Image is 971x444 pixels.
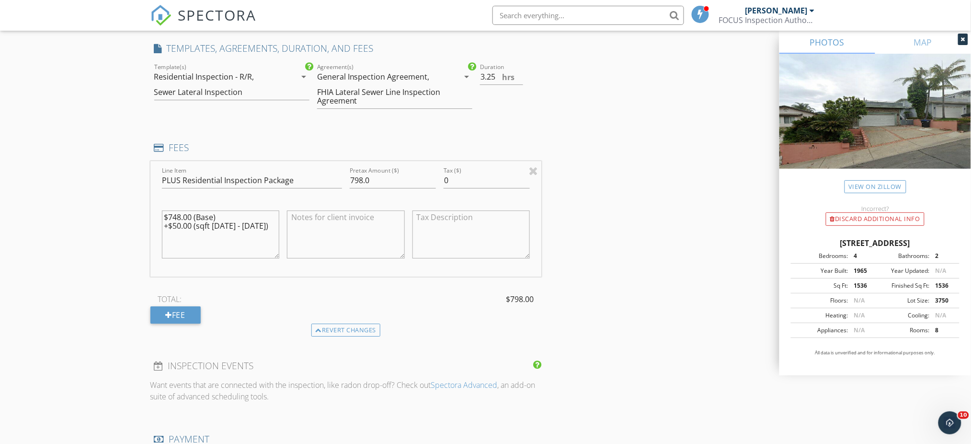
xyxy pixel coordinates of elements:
[719,15,815,25] div: FOCUS Inspection Authority
[826,212,925,226] div: Discard Additional info
[461,71,472,82] i: arrow_drop_down
[150,379,542,402] p: Want events that are connected with the inspection, like radon drop-off? Check out , an add-on su...
[150,13,257,33] a: SPECTORA
[875,311,929,320] div: Cooling:
[935,267,946,275] span: N/A
[779,54,971,192] img: streetview
[150,5,171,26] img: The Best Home Inspection Software - Spectora
[875,281,929,290] div: Finished Sq Ft:
[154,360,538,372] h4: INSPECTION EVENTS
[779,205,971,212] div: Incorrect?
[794,311,848,320] div: Heating:
[779,31,875,54] a: PHOTOS
[794,252,848,260] div: Bedrooms:
[311,324,381,337] div: Revert changes
[848,281,875,290] div: 1536
[958,411,969,419] span: 10
[875,296,929,305] div: Lot Size:
[298,71,309,82] i: arrow_drop_down
[875,252,929,260] div: Bathrooms:
[158,293,182,305] span: TOTAL:
[154,141,538,154] h4: FEES
[154,88,243,96] div: Sewer Lateral Inspection
[848,267,875,275] div: 1965
[794,267,848,275] div: Year Built:
[317,72,430,81] div: General Inspection Agreement,
[502,73,514,81] span: hrs
[848,252,875,260] div: 4
[178,5,257,25] span: SPECTORA
[794,281,848,290] div: Sq Ft:
[854,326,865,334] span: N/A
[935,311,946,319] span: N/A
[154,72,254,81] div: Residential Inspection - R/R,
[845,180,906,193] a: View on Zillow
[480,69,523,85] input: 0.0
[150,306,201,324] div: Fee
[929,281,957,290] div: 1536
[929,252,957,260] div: 2
[875,31,971,54] a: MAP
[854,311,865,319] span: N/A
[929,296,957,305] div: 3750
[794,326,848,335] div: Appliances:
[875,267,929,275] div: Year Updated:
[929,326,957,335] div: 8
[791,237,960,249] div: [STREET_ADDRESS]
[317,88,445,105] div: FHIA Lateral Sewer Line Inspection Agreement
[154,42,538,55] h4: TEMPLATES, AGREEMENTS, DURATION, AND FEES
[492,6,684,25] input: Search everything...
[745,6,808,15] div: [PERSON_NAME]
[875,326,929,335] div: Rooms:
[431,380,498,390] a: Spectora Advanced
[791,350,960,356] p: All data is unverified and for informational purposes only.
[794,296,848,305] div: Floors:
[854,296,865,304] span: N/A
[506,293,534,305] span: $798.00
[938,411,961,434] iframe: Intercom live chat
